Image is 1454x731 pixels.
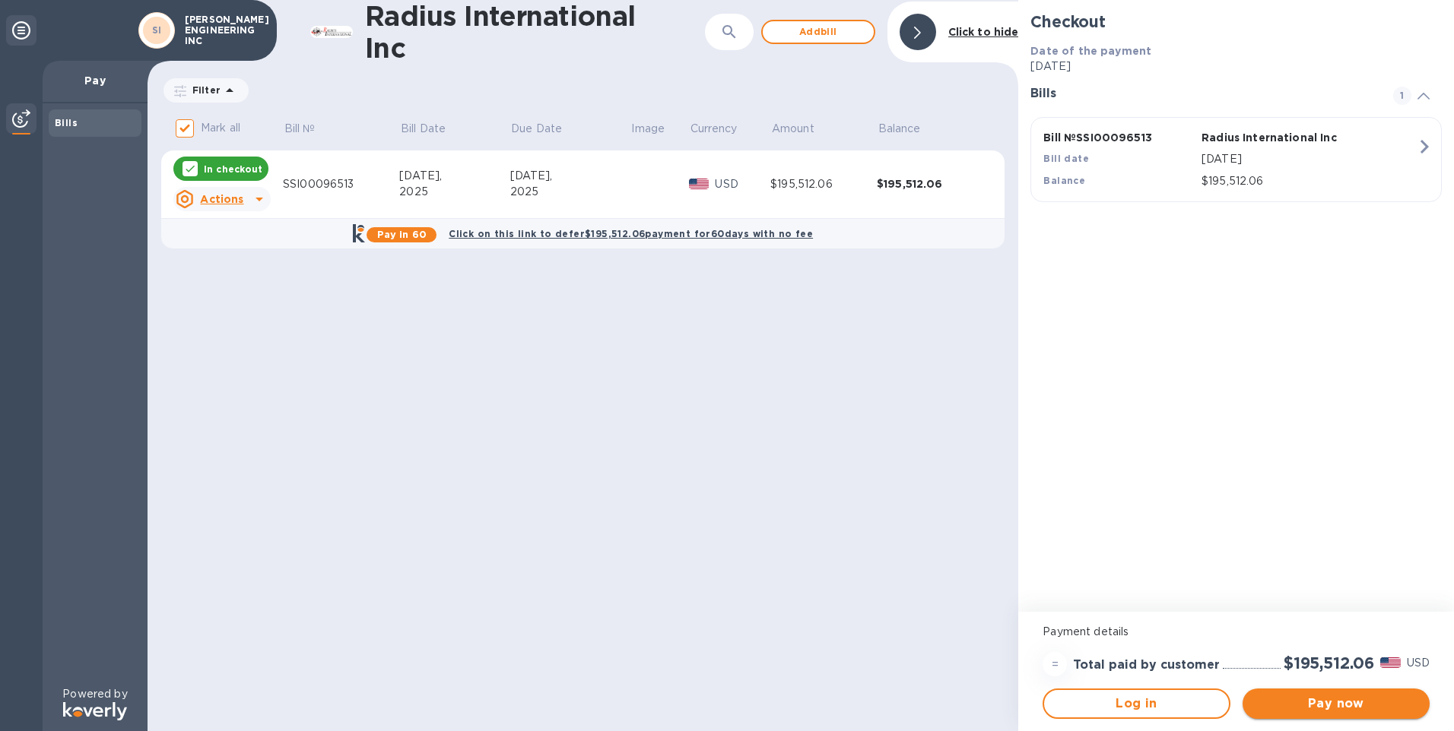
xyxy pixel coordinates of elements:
p: Amount [772,121,814,137]
img: USD [689,179,710,189]
p: Due Date [511,121,562,137]
b: Date of the payment [1030,45,1151,57]
p: Payment details [1043,624,1430,640]
p: USD [1407,655,1430,671]
button: Pay now [1243,688,1430,719]
span: Balance [878,121,941,137]
p: Bill № SSI00096513 [1043,130,1195,145]
p: Image [631,121,665,137]
button: Addbill [761,20,875,44]
b: Pay in 60 [377,229,427,240]
span: Due Date [511,121,582,137]
div: = [1043,652,1067,676]
div: $195,512.06 [770,176,877,192]
span: Bill № [284,121,335,137]
span: Add bill [775,23,862,41]
h2: $195,512.06 [1284,653,1374,672]
div: 2025 [399,184,510,200]
p: Filter [186,84,221,97]
button: Bill №SSI00096513Radius International IncBill date[DATE]Balance$195,512.06 [1030,117,1442,202]
p: Pay [55,73,135,88]
h3: Bills [1030,87,1375,101]
b: Click to hide [948,26,1019,38]
h2: Checkout [1030,12,1442,31]
p: In checkout [204,163,262,176]
div: SSI00096513 [283,176,399,192]
h3: Total paid by customer [1073,658,1220,672]
p: Bill Date [401,121,446,137]
p: [PERSON_NAME] ENGINEERING INC [185,14,261,46]
b: Click on this link to defer $195,512.06 payment for 60 days with no fee [449,228,813,239]
b: SI [152,24,162,36]
span: Amount [772,121,834,137]
u: Actions [200,193,243,205]
span: 1 [1393,87,1411,105]
p: [DATE] [1030,59,1442,74]
img: Logo [63,702,127,720]
img: USD [1380,657,1401,668]
span: Log in [1056,695,1216,713]
b: Bill date [1043,153,1089,164]
p: Currency [690,121,738,137]
div: 2025 [510,184,630,200]
p: Bill № [284,121,316,137]
div: $195,512.06 [877,176,985,191]
span: Bill Date [401,121,465,137]
b: Balance [1043,175,1085,186]
b: Bills [55,117,78,128]
p: [DATE] [1202,151,1417,167]
p: USD [715,176,770,192]
p: Balance [878,121,921,137]
div: [DATE], [510,168,630,184]
p: Powered by [62,686,127,702]
span: Pay now [1255,695,1417,713]
button: Log in [1043,688,1230,719]
div: [DATE], [399,168,510,184]
p: Mark all [201,120,240,136]
p: $195,512.06 [1202,173,1417,189]
p: Radius International Inc [1202,130,1354,145]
